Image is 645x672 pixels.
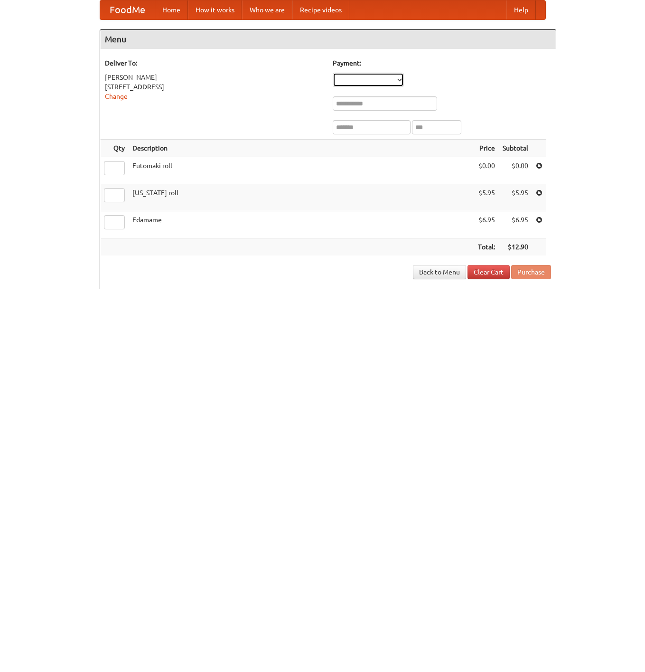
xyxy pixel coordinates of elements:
th: Price [474,140,499,157]
th: Qty [100,140,129,157]
td: $6.95 [499,211,532,238]
h5: Deliver To: [105,58,323,68]
a: Clear Cart [467,265,510,279]
td: $6.95 [474,211,499,238]
button: Purchase [511,265,551,279]
th: Total: [474,238,499,256]
th: Description [129,140,474,157]
td: $0.00 [474,157,499,184]
h4: Menu [100,30,556,49]
td: Edamame [129,211,474,238]
a: Change [105,93,128,100]
a: Home [155,0,188,19]
a: Help [506,0,536,19]
a: How it works [188,0,242,19]
div: [PERSON_NAME] [105,73,323,82]
a: Recipe videos [292,0,349,19]
th: $12.90 [499,238,532,256]
a: Back to Menu [413,265,466,279]
a: FoodMe [100,0,155,19]
td: [US_STATE] roll [129,184,474,211]
td: Futomaki roll [129,157,474,184]
a: Who we are [242,0,292,19]
td: $5.95 [474,184,499,211]
div: [STREET_ADDRESS] [105,82,323,92]
td: $0.00 [499,157,532,184]
th: Subtotal [499,140,532,157]
h5: Payment: [333,58,551,68]
td: $5.95 [499,184,532,211]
